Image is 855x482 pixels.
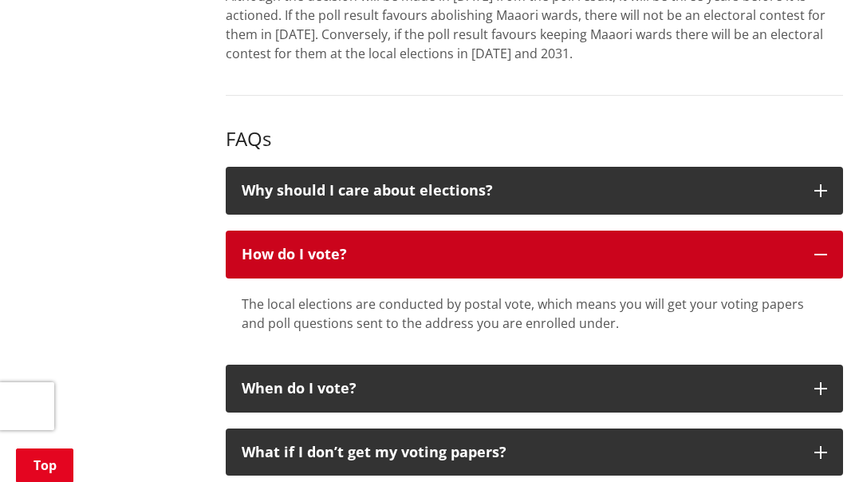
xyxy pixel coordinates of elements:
iframe: Messenger Launcher [782,415,839,472]
h3: FAQs [226,128,843,151]
div: Why should I care about elections? [242,183,798,199]
div: The local elections are conducted by postal vote, which means you will get your voting papers and... [242,294,827,333]
button: Why should I care about elections? [226,167,843,215]
div: How do I vote? [242,247,798,263]
a: Top [16,448,73,482]
button: What if I don’t get my voting papers? [226,429,843,476]
button: How do I vote? [226,231,843,279]
div: What if I don’t get my voting papers? [242,444,798,460]
button: When do I vote? [226,365,843,413]
div: When do I vote? [242,381,798,397]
